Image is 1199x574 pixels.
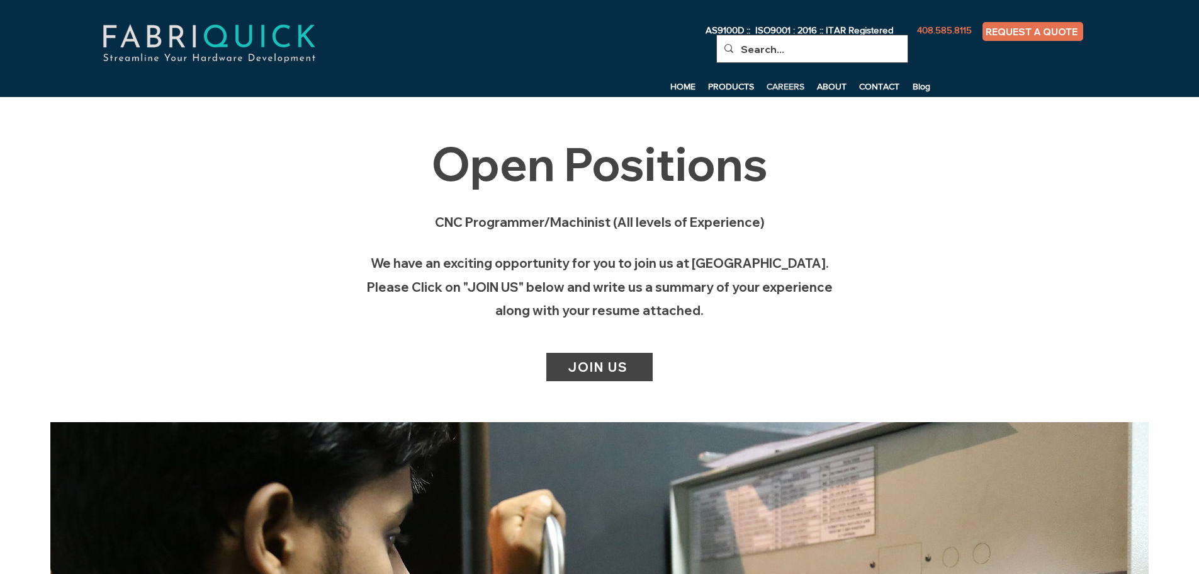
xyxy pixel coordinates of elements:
a: CAREERS [760,77,811,96]
span: REQUEST A QUOTE [986,26,1078,38]
span: We have an exciting opportunity for you to join us at [GEOGRAPHIC_DATA]. [371,255,829,271]
span: Please Click on "JOIN US" below and write us a summary of your experience along with your resume ... [367,279,833,319]
p: CONTACT [853,77,906,96]
a: HOME [664,77,702,96]
span: JOIN US [568,359,628,375]
nav: Site [497,77,937,96]
a: REQUEST A QUOTE [982,22,1083,41]
a: JOIN US [546,353,653,381]
span: Open Positions [431,135,768,192]
span: AS9100D :: ISO9001 : 2016 :: ITAR Registered [706,25,893,35]
input: Search... [741,35,881,63]
a: Blog [906,77,937,96]
span: CNC Programmer/Machinist (All levels of Experience) [435,214,765,230]
a: CONTACT [853,77,906,96]
span: 408.585.8115 [917,25,972,35]
a: PRODUCTS [702,77,760,96]
img: fabriquick-logo-colors-adjusted.png [57,10,361,77]
a: ABOUT [811,77,853,96]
